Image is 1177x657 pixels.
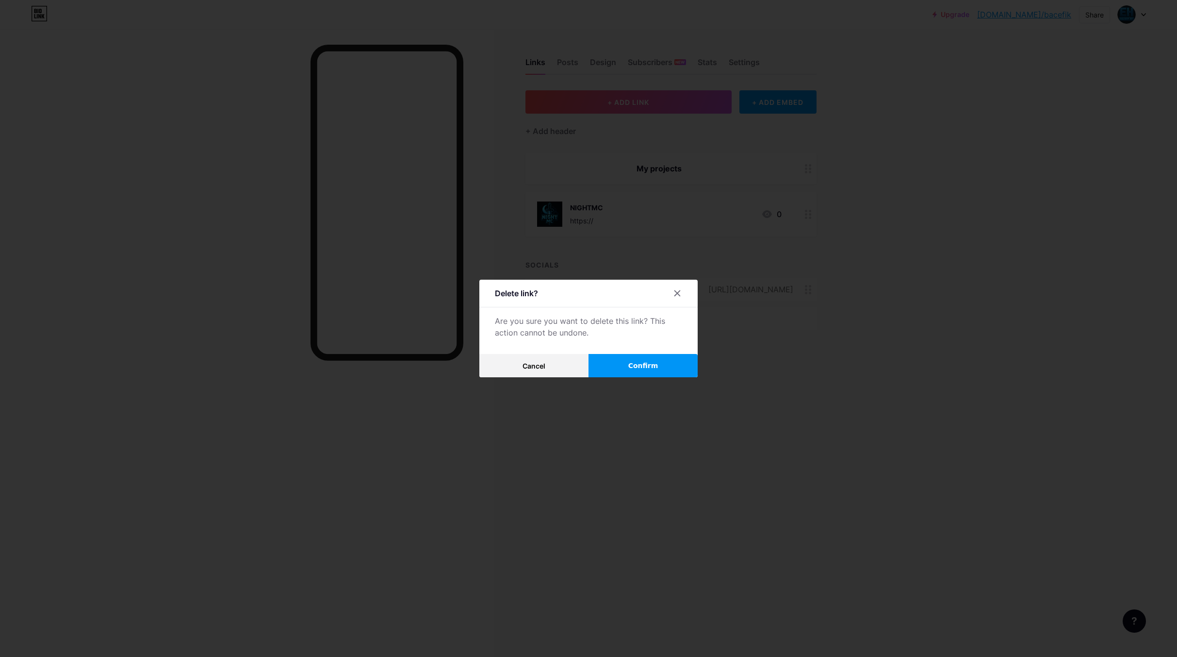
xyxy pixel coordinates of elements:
[479,354,588,377] button: Cancel
[523,362,545,370] span: Cancel
[495,287,538,299] div: Delete link?
[588,354,698,377] button: Confirm
[628,361,658,371] span: Confirm
[495,315,682,338] div: Are you sure you want to delete this link? This action cannot be undone.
